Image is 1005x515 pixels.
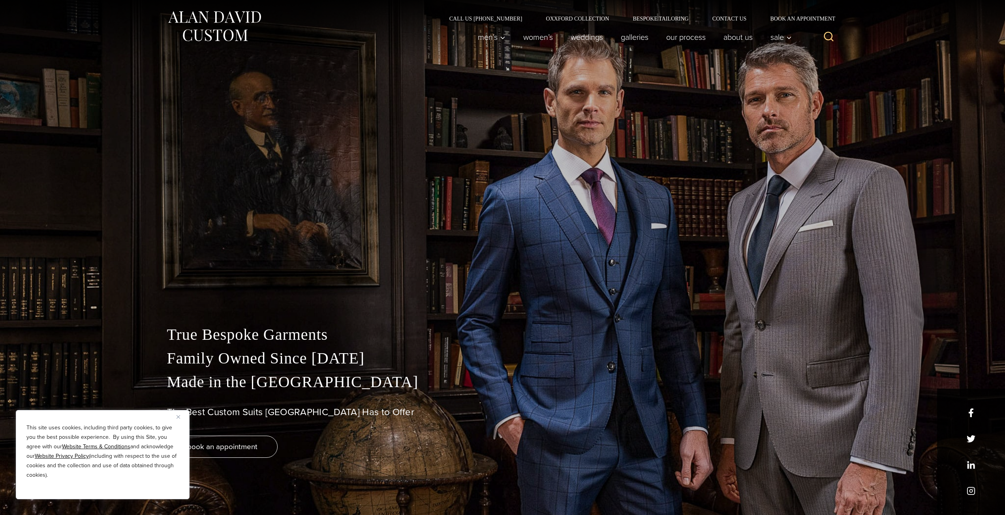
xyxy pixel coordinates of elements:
button: Close [177,412,186,421]
a: weddings [562,29,612,45]
p: This site uses cookies, including third party cookies, to give you the best possible experience. ... [26,423,179,480]
a: Website Terms & Conditions [62,442,130,451]
a: About Us [714,29,761,45]
a: Bespoke Tailoring [621,16,700,21]
button: View Search Form [819,28,838,47]
a: facebook [967,408,975,417]
span: book an appointment [187,441,257,452]
a: Oxxford Collection [534,16,621,21]
a: linkedin [967,461,975,469]
a: Book an Appointment [758,16,838,21]
a: Galleries [612,29,657,45]
a: Call Us [PHONE_NUMBER] [438,16,534,21]
nav: Secondary Navigation [438,16,838,21]
a: Women’s [514,29,562,45]
a: x/twitter [967,434,975,443]
a: Our Process [657,29,714,45]
span: Sale [770,33,792,41]
p: True Bespoke Garments Family Owned Since [DATE] Made in the [GEOGRAPHIC_DATA] [167,323,838,394]
a: instagram [967,487,975,495]
a: Website Privacy Policy [35,452,89,460]
span: Men’s [478,33,505,41]
a: book an appointment [167,436,278,458]
a: Contact Us [701,16,759,21]
img: Close [177,415,180,419]
h1: The Best Custom Suits [GEOGRAPHIC_DATA] Has to Offer [167,406,838,418]
nav: Primary Navigation [469,29,796,45]
img: Alan David Custom [167,9,262,44]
